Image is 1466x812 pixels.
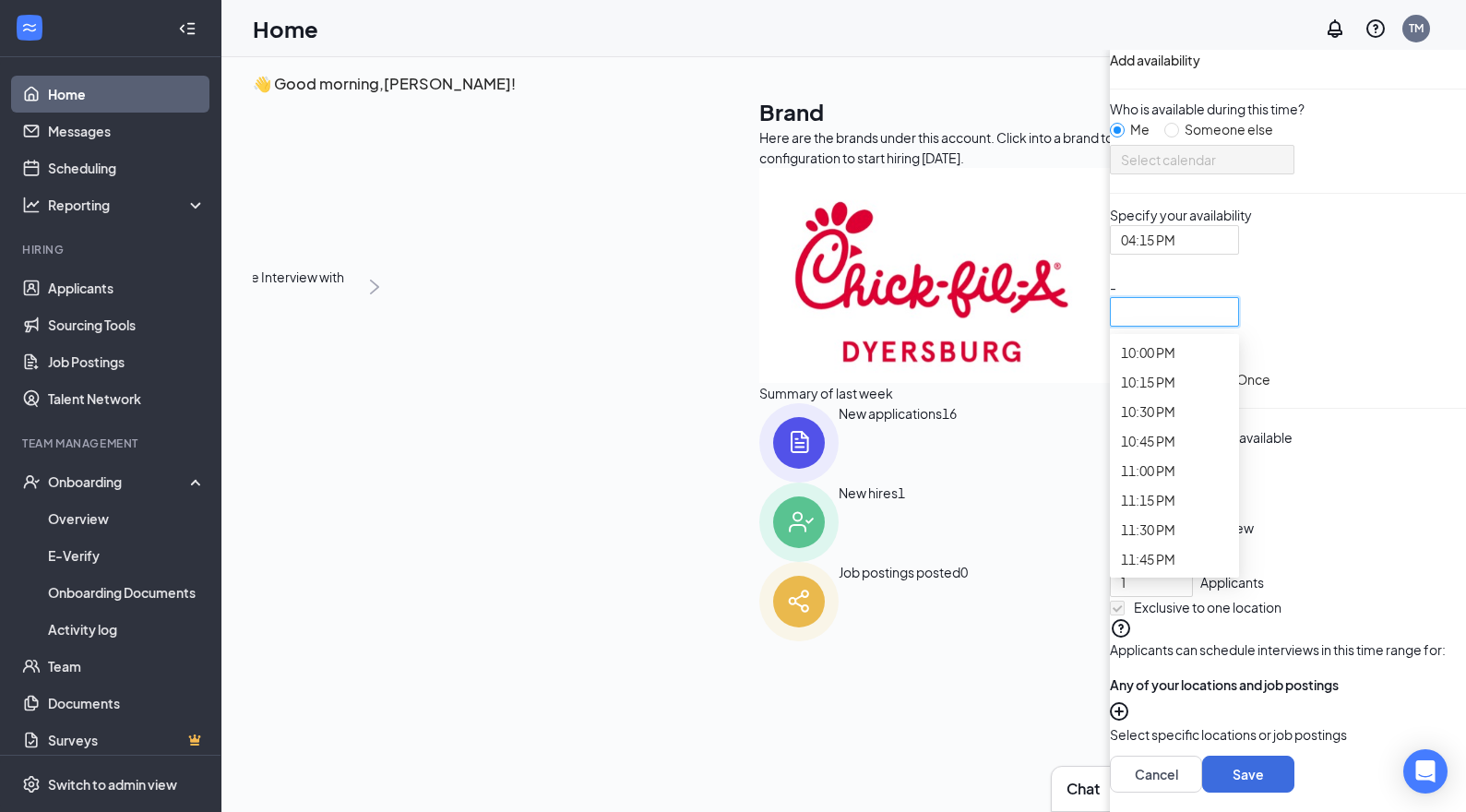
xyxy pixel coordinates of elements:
[1324,18,1346,40] svg: Notifications
[1403,749,1448,794] div: Open Intercom Messenger
[759,562,839,641] img: icon
[1236,369,1270,389] div: Once
[253,13,318,44] h1: Home
[839,562,960,641] div: Job postings posted
[839,403,942,483] div: New applications
[1110,349,1466,369] p: Choose frequency
[942,403,957,483] span: 16
[48,196,207,214] div: Reporting
[1067,779,1100,799] h3: Chat
[759,483,839,562] img: icon
[1110,641,1446,658] span: Applicants can schedule interviews in this time range for:
[1121,519,1175,540] span: 11:30 PM
[48,380,206,417] a: Talent Network
[759,383,893,403] span: Summary of last week
[898,483,905,562] span: 1
[1111,568,1192,596] input: 1
[48,113,206,149] a: Messages
[48,269,206,306] a: Applicants
[839,483,898,562] div: New hires
[22,196,41,214] svg: Analysis
[48,775,177,794] div: Switch to admin view
[22,436,202,451] div: Team Management
[48,685,206,722] a: Documents
[1110,427,1466,448] p: Choose days you are available
[1365,18,1387,40] svg: QuestionInfo
[1185,119,1273,139] div: Someone else
[48,574,206,611] a: Onboarding Documents
[48,500,206,537] a: Overview
[48,306,206,343] a: Sourcing Tools
[759,127,1435,168] div: Here are the brands under this account. Click into a brand to see your locations, managers, job p...
[48,472,190,491] div: Onboarding
[759,403,839,483] img: icon
[20,18,39,37] svg: WorkstreamLogo
[1110,277,1466,297] p: -
[1110,599,1466,639] span: Exclusive to one location
[48,149,206,186] a: Scheduling
[1130,119,1150,139] div: Me
[960,562,968,641] span: 0
[1121,431,1175,451] span: 10:45 PM
[48,722,206,758] a: SurveysCrown
[1121,342,1175,363] span: 10:00 PM
[1121,401,1175,422] span: 10:30 PM
[1121,460,1175,481] span: 11:00 PM
[1110,617,1132,639] svg: QuestionInfo
[48,76,206,113] a: Home
[1121,372,1175,392] span: 10:15 PM
[48,648,206,685] a: Team
[1121,490,1175,510] span: 11:15 PM
[1121,549,1175,569] span: 11:45 PM
[253,72,1435,96] h3: 👋 Good morning, [PERSON_NAME] !
[48,611,206,648] a: Activity log
[1110,519,1466,560] span: Applicants per interview
[48,537,206,574] a: E-Verify
[1110,560,1466,597] div: Applicants
[759,168,1121,384] img: Chick-fil-A
[1110,205,1466,225] p: Specify your availability
[1121,226,1175,254] span: 04:15 PM
[48,343,206,380] a: Job Postings
[1121,146,1283,173] span: Select calendar
[1202,756,1294,793] button: Save
[22,242,202,257] div: Hiring
[1110,676,1339,693] span: Any of your locations and job postings
[1110,756,1202,793] button: Cancel
[1110,702,1132,724] svg: CirclePlus
[22,775,41,794] svg: Settings
[759,96,1435,127] h1: Brand
[178,19,197,38] svg: Collapse
[1110,702,1347,745] button: CirclePlusSelect specific locations or job postings
[22,472,41,491] svg: UserCheck
[1409,20,1424,36] div: TM
[1110,99,1466,119] p: Who is available during this time?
